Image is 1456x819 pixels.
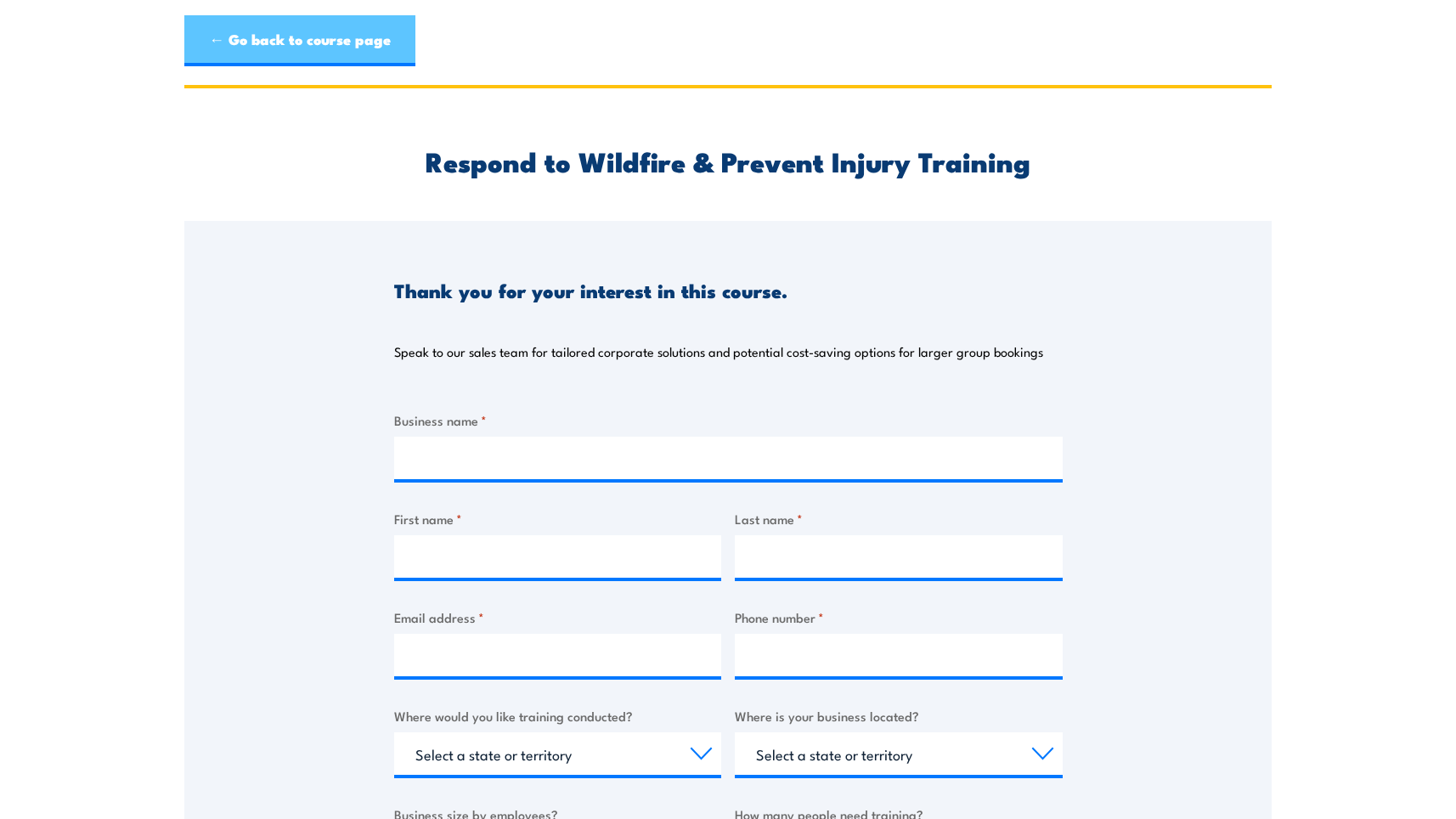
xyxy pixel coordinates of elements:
[394,280,787,300] h3: Thank you for your interest in this course.
[394,607,722,627] label: Email address
[394,706,722,726] label: Where would you like training conducted?
[394,509,722,528] label: First name
[735,706,1063,726] label: Where is your business located?
[394,410,1063,430] label: Business name
[394,343,1043,360] p: Speak to our sales team for tailored corporate solutions and potential cost-saving options for la...
[394,149,1063,172] h2: Respond to Wildfire & Prevent Injury Training
[735,607,1063,627] label: Phone number
[735,509,1063,528] label: Last name
[184,15,415,66] a: ← Go back to course page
